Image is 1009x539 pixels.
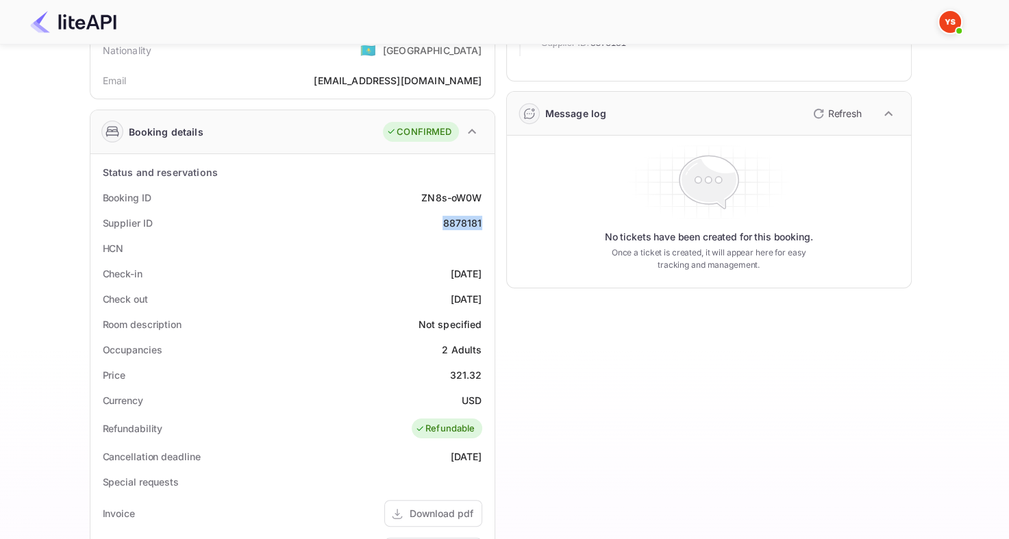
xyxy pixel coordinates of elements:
div: Email [103,73,127,88]
div: Currency [103,393,143,408]
div: HCN [103,241,124,255]
div: Special requests [103,475,179,489]
p: Once a ticket is created, it will appear here for easy tracking and management. [601,247,817,271]
div: USD [462,393,482,408]
button: Refresh [805,103,867,125]
div: Nationality [103,43,152,58]
div: 8878181 [443,216,482,230]
div: Check-in [103,266,142,281]
p: No tickets have been created for this booking. [605,230,813,244]
p: Refresh [828,106,862,121]
div: [GEOGRAPHIC_DATA] [383,43,482,58]
img: LiteAPI Logo [30,11,116,33]
div: 2 Adults [442,342,482,357]
div: [EMAIL_ADDRESS][DOMAIN_NAME] [314,73,482,88]
div: [DATE] [451,292,482,306]
div: CONFIRMED [386,125,451,139]
div: Booking ID [103,190,151,205]
div: Supplier ID [103,216,153,230]
div: Download pdf [410,506,473,521]
div: Check out [103,292,148,306]
span: United States [360,38,376,62]
div: 321.32 [450,368,482,382]
div: ZN8s-oW0W [421,190,482,205]
div: Price [103,368,126,382]
div: Room description [103,317,182,331]
div: [DATE] [451,449,482,464]
div: Refundable [415,422,475,436]
div: Not specified [419,317,482,331]
div: Occupancies [103,342,162,357]
div: Cancellation deadline [103,449,201,464]
div: Message log [545,106,607,121]
div: Invoice [103,506,135,521]
div: Refundability [103,421,163,436]
img: Yandex Support [939,11,961,33]
div: [DATE] [451,266,482,281]
div: Booking details [129,125,203,139]
div: Status and reservations [103,165,218,179]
